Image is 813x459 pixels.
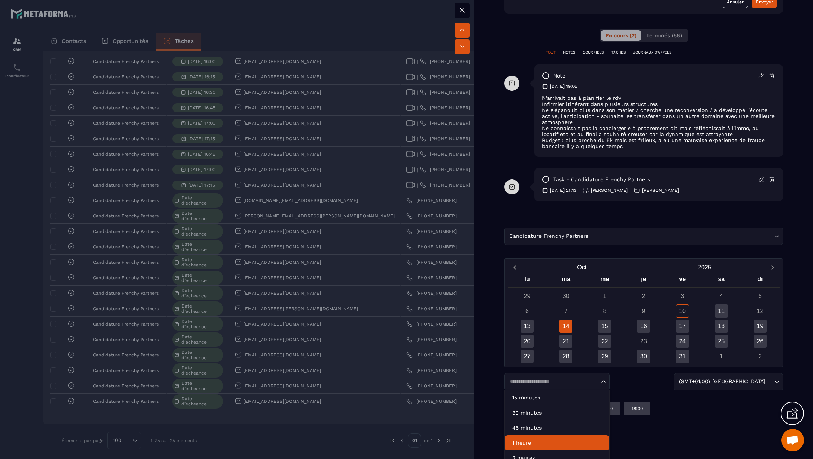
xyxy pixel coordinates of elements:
button: En cours (2) [601,30,641,41]
div: 9 [637,304,650,318]
p: 30 minutes [512,409,602,416]
span: Candidature Frenchy Partners [507,232,590,240]
div: 11 [715,304,728,318]
input: Search for option [767,378,772,386]
div: 25 [715,335,728,348]
div: 24 [676,335,689,348]
p: NOTES [563,50,575,55]
div: 30 [637,350,650,363]
p: note [553,72,565,80]
div: 15 [598,320,611,333]
div: je [624,274,663,287]
p: [PERSON_NAME] [591,187,628,193]
p: [PERSON_NAME] [642,187,679,193]
div: 19 [754,320,767,333]
p: COURRIELS [583,50,604,55]
button: Open months overlay [522,261,644,274]
div: di [741,274,780,287]
div: 13 [521,320,534,333]
p: [DATE] 21:13 [550,187,577,193]
div: 28 [559,350,572,363]
div: 16 [637,320,650,333]
div: ve [663,274,702,287]
div: 29 [521,289,534,303]
div: 31 [676,350,689,363]
div: 29 [598,350,611,363]
div: 30 [559,289,572,303]
div: Calendar days [508,289,780,363]
span: En cours (2) [606,32,636,38]
button: Next month [766,262,780,272]
div: ma [547,274,585,287]
p: Ne connaissait pas la conciergerie à proprement dit mais réfléchissait à l'immo, au locatif etc e... [542,125,775,137]
div: 12 [754,304,767,318]
div: 6 [521,304,534,318]
div: Search for option [504,228,783,245]
div: 17 [676,320,689,333]
div: 5 [754,289,767,303]
div: 3 [676,289,689,303]
div: Ouvrir le chat [781,429,804,451]
div: 23 [637,335,650,348]
p: JOURNAUX D'APPELS [633,50,671,55]
div: 21 [559,335,572,348]
button: Open years overlay [644,261,766,274]
div: 10 [676,304,689,318]
p: Ne s'épanouit plus dans son métier / cherche une reconversion / a développé l'écoute active, l'an... [542,107,775,125]
div: 4 [715,289,728,303]
div: 18 [715,320,728,333]
p: 45 minutes [512,424,602,431]
div: 14 [559,320,572,333]
span: (GMT+01:00) [GEOGRAPHIC_DATA] [677,378,767,386]
div: Search for option [674,373,783,390]
p: Infirmier itinérant dans plusieurs structures [542,101,775,107]
div: 22 [598,335,611,348]
p: 1 heure [512,439,602,447]
div: 2 [754,350,767,363]
button: Previous month [508,262,522,272]
div: 27 [521,350,534,363]
p: Budget : plus proche du 5k mais est frileux, a eu une mauvaise expérience de fraude bancaire il y... [542,137,775,149]
div: 1 [715,350,728,363]
p: 18:00 [632,405,643,412]
p: 15 minutes [512,394,602,401]
div: 8 [598,304,611,318]
div: 1 [598,289,611,303]
div: 2 [637,289,650,303]
p: N'arrivait pas à planifier le rdv [542,95,775,101]
p: [DATE] 19:05 [550,83,577,89]
div: Calendar wrapper [508,274,780,363]
div: 26 [754,335,767,348]
div: sa [702,274,741,287]
div: lu [508,274,547,287]
p: task - Candidature Frenchy Partners [553,176,650,183]
button: Terminés (56) [642,30,687,41]
div: 7 [559,304,572,318]
div: 20 [521,335,534,348]
p: TOUT [546,50,556,55]
div: me [585,274,624,287]
input: Search for option [590,232,772,240]
span: Terminés (56) [646,32,682,38]
div: Search for option [504,373,610,390]
p: TÂCHES [611,50,626,55]
input: Search for option [507,378,599,386]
